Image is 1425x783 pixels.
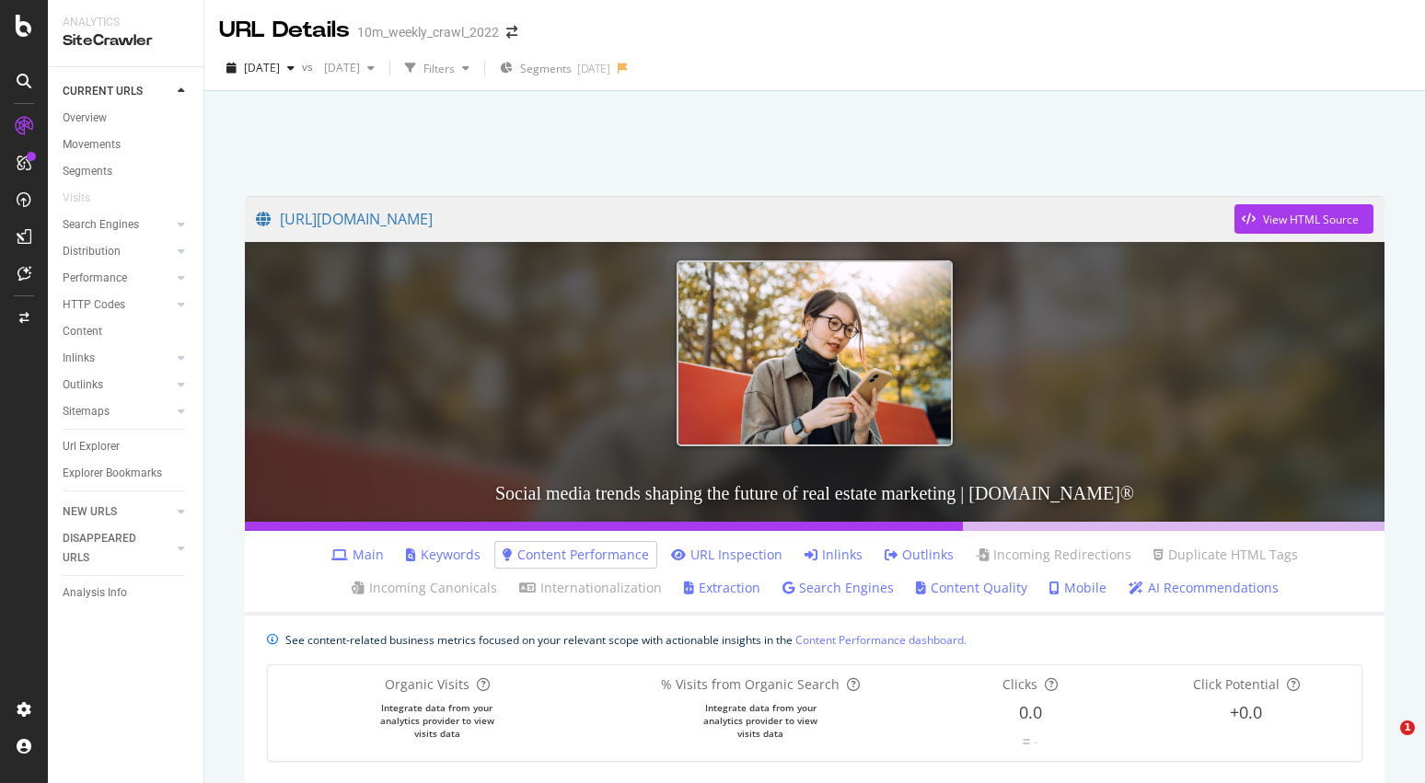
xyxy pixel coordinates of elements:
[219,15,350,46] div: URL Details
[63,349,95,368] div: Inlinks
[1400,720,1415,735] span: 1
[805,546,863,564] a: Inlinks
[63,349,172,368] a: Inlinks
[63,135,121,155] div: Movements
[661,675,860,694] div: % Visits from Organic Search
[63,502,117,522] div: NEW URLS
[331,546,384,564] a: Main
[63,402,172,421] a: Sitemaps
[63,215,139,235] div: Search Engines
[976,546,1131,564] a: Incoming Redirections
[916,579,1027,597] a: Content Quality
[1362,720,1407,765] iframe: Intercom live chat
[795,630,967,650] a: Content Performance dashboard.
[885,546,954,564] a: Outlinks
[352,579,497,597] a: Incoming Canonicals
[698,701,824,741] div: Integrate data from your analytics provider to view visits data
[577,61,610,76] div: [DATE]
[285,630,967,650] div: See content-related business metrics focused on your relevant scope with actionable insights in the
[63,375,172,395] a: Outlinks
[63,322,102,341] div: Content
[423,61,455,76] div: Filters
[317,53,382,83] button: [DATE]
[63,437,191,456] a: Url Explorer
[398,53,477,83] button: Filters
[503,546,649,564] a: Content Performance
[63,464,191,483] a: Explorer Bookmarks
[63,109,191,128] a: Overview
[63,295,125,315] div: HTTP Codes
[63,215,172,235] a: Search Engines
[1019,701,1042,723] span: 0.0
[1023,739,1030,744] img: Equal
[357,23,499,41] div: 10m_weekly_crawl_2022
[63,529,156,568] div: DISAPPEARED URLS
[244,60,280,75] span: 2025 Sep. 15th
[267,630,1362,650] div: info banner
[671,546,782,564] a: URL Inspection
[677,260,953,445] img: Social media trends shaping the future of real estate marketing | realtor.com®
[1129,579,1279,597] a: AI Recommendations
[63,109,107,128] div: Overview
[63,529,172,568] a: DISAPPEARED URLS
[302,59,317,75] span: vs
[782,579,894,597] a: Search Engines
[63,189,90,208] div: Visits
[63,242,121,261] div: Distribution
[63,295,172,315] a: HTTP Codes
[219,53,302,83] button: [DATE]
[1263,212,1359,227] div: View HTML Source
[1002,675,1037,693] span: Clicks
[245,465,1384,522] h3: Social media trends shaping the future of real estate marketing | [DOMAIN_NAME]®
[1049,579,1106,597] a: Mobile
[506,26,517,39] div: arrow-right-arrow-left
[63,242,172,261] a: Distribution
[63,269,172,288] a: Performance
[63,269,127,288] div: Performance
[63,583,127,603] div: Analysis Info
[492,53,618,83] button: Segments[DATE]
[63,189,109,208] a: Visits
[1193,675,1280,693] span: Click Potential
[63,502,172,522] a: NEW URLS
[1034,733,1037,751] div: -
[63,322,191,341] a: Content
[519,579,662,597] a: Internationalization
[63,15,189,30] div: Analytics
[63,375,103,395] div: Outlinks
[374,701,500,741] div: Integrate data from your analytics provider to view visits data
[63,583,191,603] a: Analysis Info
[63,402,110,421] div: Sitemaps
[1230,701,1262,723] span: +0.0
[684,579,760,597] a: Extraction
[385,675,490,694] div: Organic Visits
[63,437,120,456] div: Url Explorer
[317,60,360,75] span: 2025 Jan. 28th
[63,162,112,181] div: Segments
[1153,546,1298,564] a: Duplicate HTML Tags
[63,162,191,181] a: Segments
[520,61,572,76] span: Segments
[63,464,162,483] div: Explorer Bookmarks
[63,82,172,101] a: CURRENT URLS
[63,82,143,101] div: CURRENT URLS
[1234,204,1373,234] button: View HTML Source
[406,546,481,564] a: Keywords
[256,196,1234,242] a: [URL][DOMAIN_NAME]
[63,30,189,52] div: SiteCrawler
[63,135,191,155] a: Movements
